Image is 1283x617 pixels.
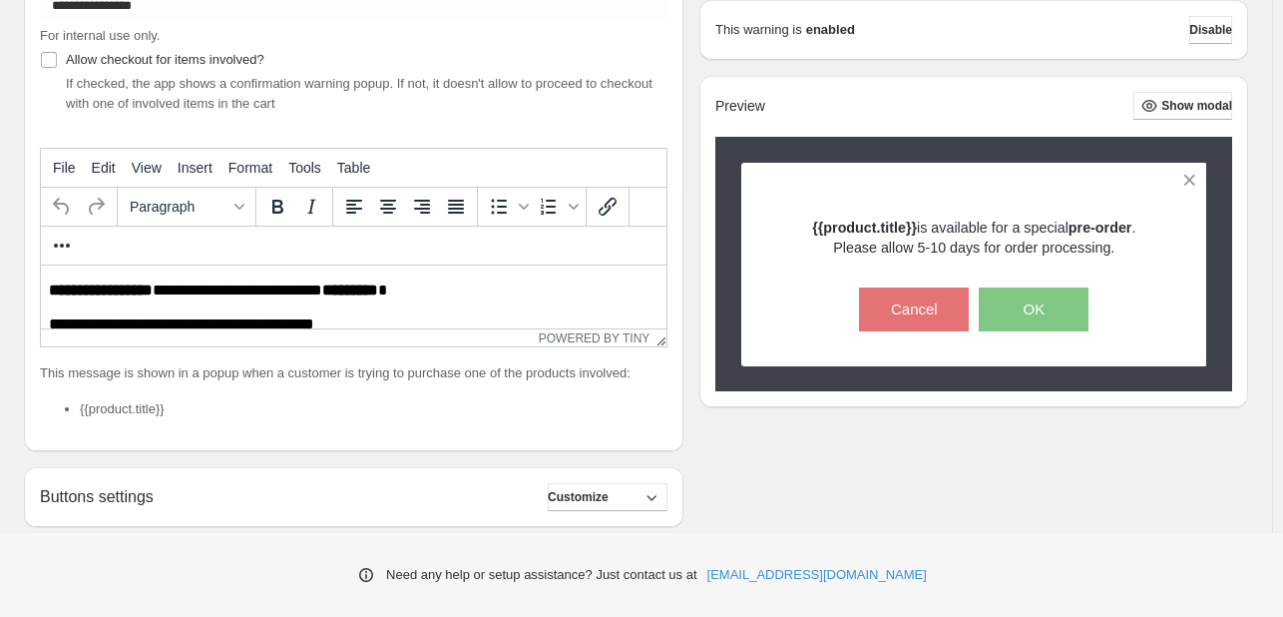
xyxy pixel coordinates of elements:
[260,190,294,224] button: Bold
[548,483,667,511] button: Customize
[812,238,1135,258] p: Please allow 5-10 days for order processing.
[715,98,765,115] h2: Preview
[66,76,652,111] span: If checked, the app shows a confirmation warning popup. If not, it doesn't allow to proceed to ch...
[53,160,76,176] span: File
[66,52,264,67] span: Allow checkout for items involved?
[228,160,272,176] span: Format
[40,363,667,383] p: This message is shown in a popup when a customer is trying to purchase one of the products involved:
[806,20,855,40] strong: enabled
[1133,92,1232,120] button: Show modal
[482,190,532,224] div: Bullet list
[79,190,113,224] button: Redo
[715,20,802,40] p: This warning is
[294,190,328,224] button: Italic
[122,190,251,224] button: Formats
[41,266,666,328] iframe: Rich Text Area
[1069,220,1132,236] strong: pre-order
[337,160,370,176] span: Table
[707,565,927,585] a: [EMAIL_ADDRESS][DOMAIN_NAME]
[548,489,609,505] span: Customize
[130,199,227,215] span: Paragraph
[812,220,917,236] strong: {{product.title}}
[1189,22,1232,38] span: Disable
[859,288,969,331] button: Cancel
[649,329,666,346] div: Resize
[92,160,116,176] span: Edit
[45,190,79,224] button: Undo
[337,190,371,224] button: Align left
[591,190,625,224] button: Insert/edit link
[979,288,1088,331] button: OK
[288,160,321,176] span: Tools
[178,160,213,176] span: Insert
[405,190,439,224] button: Align right
[80,399,667,419] li: {{product.title}}
[1161,98,1232,114] span: Show modal
[812,218,1135,238] p: is available for a special .
[539,331,650,345] a: Powered by Tiny
[40,28,160,43] span: For internal use only.
[439,190,473,224] button: Justify
[371,190,405,224] button: Align center
[45,229,79,263] button: More...
[132,160,162,176] span: View
[8,16,618,69] body: Rich Text Area. Press ALT-0 for help.
[40,487,154,506] h2: Buttons settings
[1189,16,1232,44] button: Disable
[532,190,582,224] div: Numbered list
